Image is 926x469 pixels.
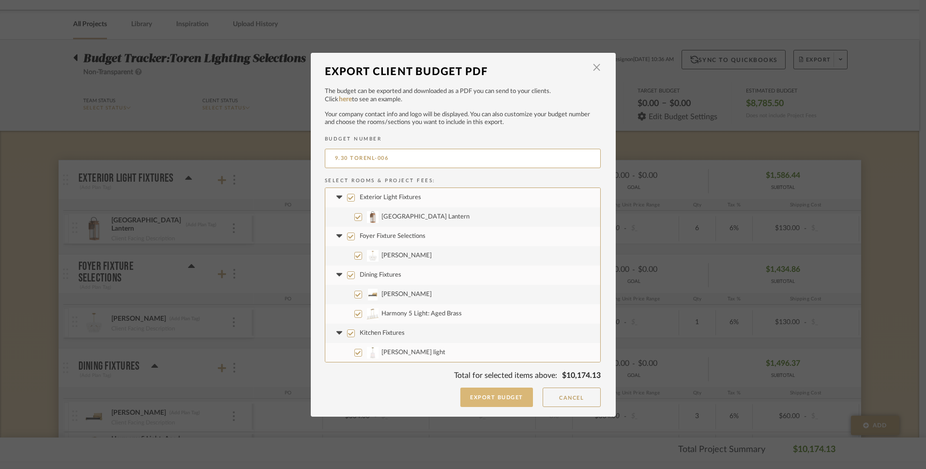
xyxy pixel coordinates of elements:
span: [PERSON_NAME] light [381,349,445,356]
p: Your company contact info and logo will be displayed. You can also customize your budget number a... [325,111,601,126]
span: Foyer Fixture Selections [360,233,425,239]
dialog-header: Export Client Budget PDF [325,61,601,82]
span: Dining Fixtures [360,272,401,278]
input: Dining Fixtures [347,271,355,279]
input: [PERSON_NAME] [354,291,362,298]
img: 5e6854dc-3663-419d-9bf1-b8f53d717291_50x50.jpg [367,308,379,320]
span: [GEOGRAPHIC_DATA] Lantern [381,214,470,220]
h2: Select Rooms & Project Fees: [325,178,601,184]
span: [PERSON_NAME] [381,291,432,297]
span: [PERSON_NAME] [381,252,432,259]
img: 50f1c03b-832b-4be4-8f4d-a5c7b51eb361_50x50.jpg [367,289,379,300]
span: Exterior Light Fixtures [360,194,421,201]
span: Total for selected items above: [454,372,557,379]
div: Export Client Budget PDF [325,61,586,82]
p: Click to see an example. [325,95,601,105]
button: Close [587,58,607,78]
input: BUDGET NUMBER [325,149,601,168]
img: eb4e7be3-7886-4e90-bd83-668f67f8ad29_50x50.jpg [367,250,379,262]
input: [PERSON_NAME] light [354,349,362,357]
button: Cancel [543,388,601,407]
button: Export Budget [460,388,533,407]
input: Harmony 5 Light: Aged Brass [354,310,362,318]
span: $10,174.13 [562,372,601,379]
a: here [339,96,352,103]
input: [GEOGRAPHIC_DATA] Lantern [354,213,362,221]
span: Harmony 5 Light: Aged Brass [381,311,462,317]
span: Kitchen Fixtures [360,330,405,336]
input: Kitchen Fixtures [347,329,355,337]
input: Foyer Fixture Selections [347,233,355,240]
p: The budget can be exported and downloaded as a PDF you can send to your clients. [325,87,601,96]
img: 68824ed3-c264-4699-8b61-8735e9a25079_50x50.jpg [367,347,379,359]
input: [PERSON_NAME] [354,252,362,260]
h2: BUDGET NUMBER [325,136,601,142]
img: ac7481b9-4fd2-4f41-8828-451f304c5d88_50x50.jpg [367,211,379,223]
input: Exterior Light Fixtures [347,194,355,202]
